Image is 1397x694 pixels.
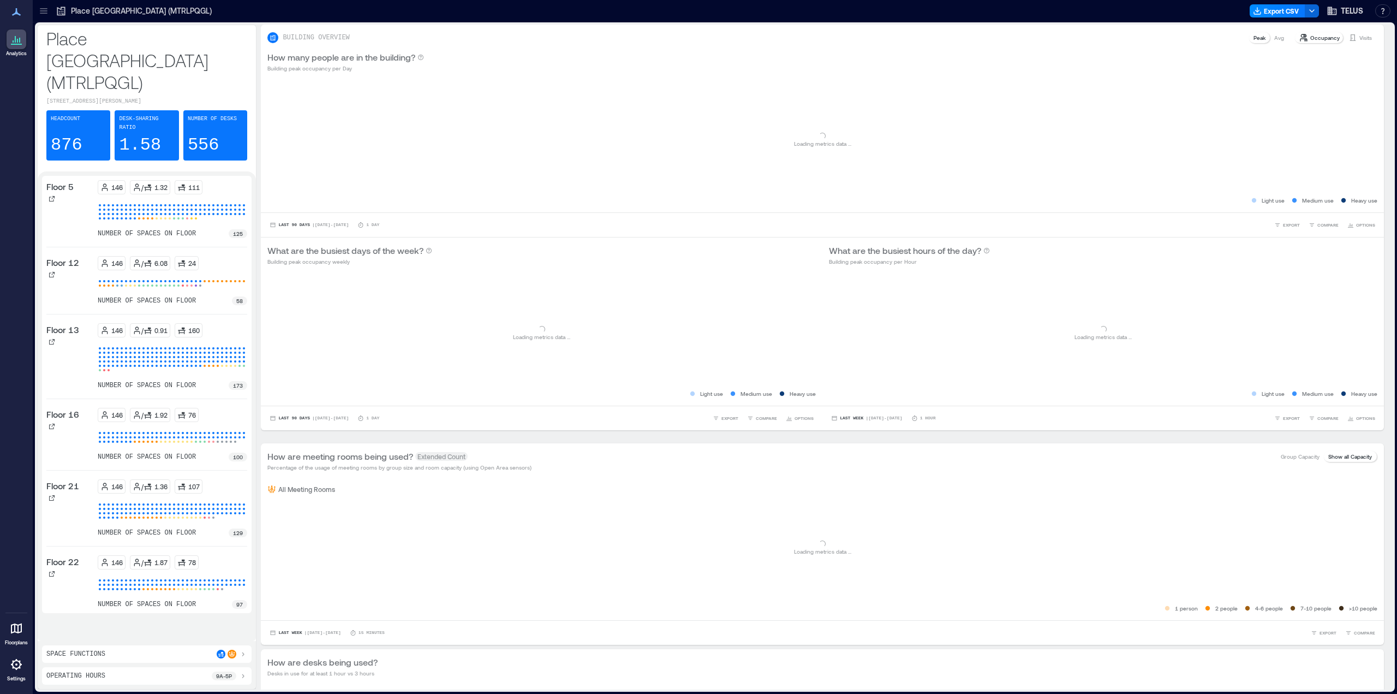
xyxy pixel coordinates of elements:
[111,326,123,335] p: 146
[711,413,741,424] button: EXPORT
[1302,196,1334,205] p: Medium use
[233,529,243,537] p: 129
[46,256,79,269] p: Floor 12
[829,257,990,266] p: Building peak occupancy per Hour
[188,259,196,268] p: 24
[119,115,174,132] p: Desk-sharing ratio
[1356,415,1375,422] span: OPTIONS
[366,415,379,422] p: 1 Day
[415,452,468,461] span: Extended Count
[111,259,123,268] p: 146
[721,415,738,422] span: EXPORT
[46,479,79,493] p: Floor 21
[1323,2,1366,20] button: TELUS
[71,5,212,16] p: Place [GEOGRAPHIC_DATA] (MTRLPQGL)
[267,627,343,638] button: Last Week |[DATE]-[DATE]
[267,220,351,230] button: Last 90 Days |[DATE]-[DATE]
[46,555,79,568] p: Floor 22
[267,64,424,73] p: Building peak occupancy per Day
[51,115,80,123] p: Headcount
[111,482,123,491] p: 146
[784,413,816,424] button: OPTIONS
[1272,220,1302,230] button: EXPORT
[119,134,161,156] p: 1.58
[98,600,196,609] p: number of spaces on floor
[188,134,219,156] p: 556
[98,453,196,461] p: number of spaces on floor
[1262,196,1285,205] p: Light use
[2,615,31,649] a: Floorplans
[278,485,335,494] p: All Meeting Rooms
[829,244,981,257] p: What are the busiest hours of the day?
[46,180,74,193] p: Floor 5
[1302,389,1334,398] p: Medium use
[7,675,26,682] p: Settings
[111,558,123,567] p: 146
[1175,604,1198,613] p: 1 person
[1351,389,1377,398] p: Heavy use
[267,656,378,669] p: How are desks being used?
[141,183,144,192] p: /
[1253,33,1265,42] p: Peak
[188,482,200,491] p: 107
[46,97,247,106] p: [STREET_ADDRESS][PERSON_NAME]
[3,26,30,60] a: Analytics
[3,651,29,685] a: Settings
[366,222,379,228] p: 1 Day
[920,415,936,422] p: 1 Hour
[513,333,570,341] p: Loading metrics data ...
[267,450,413,463] p: How are meeting rooms being used?
[1328,452,1372,461] p: Show all Capacity
[141,482,144,491] p: /
[283,33,349,42] p: BUILDING OVERVIEW
[267,669,378,678] p: Desks in use for at least 1 hour vs 3 hours
[98,529,196,537] p: number of spaces on floor
[46,408,79,421] p: Floor 16
[1354,630,1375,636] span: COMPARE
[1343,627,1377,638] button: COMPARE
[216,672,232,680] p: 9a - 5p
[141,326,144,335] p: /
[1356,222,1375,228] span: OPTIONS
[154,558,168,567] p: 1.87
[111,411,123,419] p: 146
[1281,452,1320,461] p: Group Capacity
[756,415,777,422] span: COMPARE
[1306,220,1341,230] button: COMPARE
[6,50,27,57] p: Analytics
[700,389,723,398] p: Light use
[154,183,168,192] p: 1.32
[46,650,105,659] p: Space Functions
[1345,413,1377,424] button: OPTIONS
[188,115,237,123] p: Number of Desks
[1345,220,1377,230] button: OPTIONS
[46,27,247,93] p: Place [GEOGRAPHIC_DATA] (MTRLPQGL)
[1074,333,1132,341] p: Loading metrics data ...
[267,257,432,266] p: Building peak occupancy weekly
[794,139,851,148] p: Loading metrics data ...
[46,323,79,336] p: Floor 13
[741,389,772,398] p: Medium use
[154,411,168,419] p: 1.92
[1317,222,1339,228] span: COMPARE
[5,639,28,646] p: Floorplans
[141,411,144,419] p: /
[1283,415,1300,422] span: EXPORT
[188,558,196,567] p: 78
[267,413,351,424] button: Last 90 Days |[DATE]-[DATE]
[267,463,532,472] p: Percentage of the usage of meeting rooms by group size and room capacity (using Open Area sensors)
[1349,604,1377,613] p: >10 people
[794,547,851,556] p: Loading metrics data ...
[1359,33,1372,42] p: Visits
[188,183,200,192] p: 111
[188,326,200,335] p: 160
[745,413,779,424] button: COMPARE
[1255,604,1283,613] p: 4-6 people
[359,630,385,636] p: 15 minutes
[154,326,168,335] p: 0.91
[795,415,814,422] span: OPTIONS
[46,672,105,680] p: Operating Hours
[51,134,82,156] p: 876
[98,296,196,305] p: number of spaces on floor
[1317,415,1339,422] span: COMPARE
